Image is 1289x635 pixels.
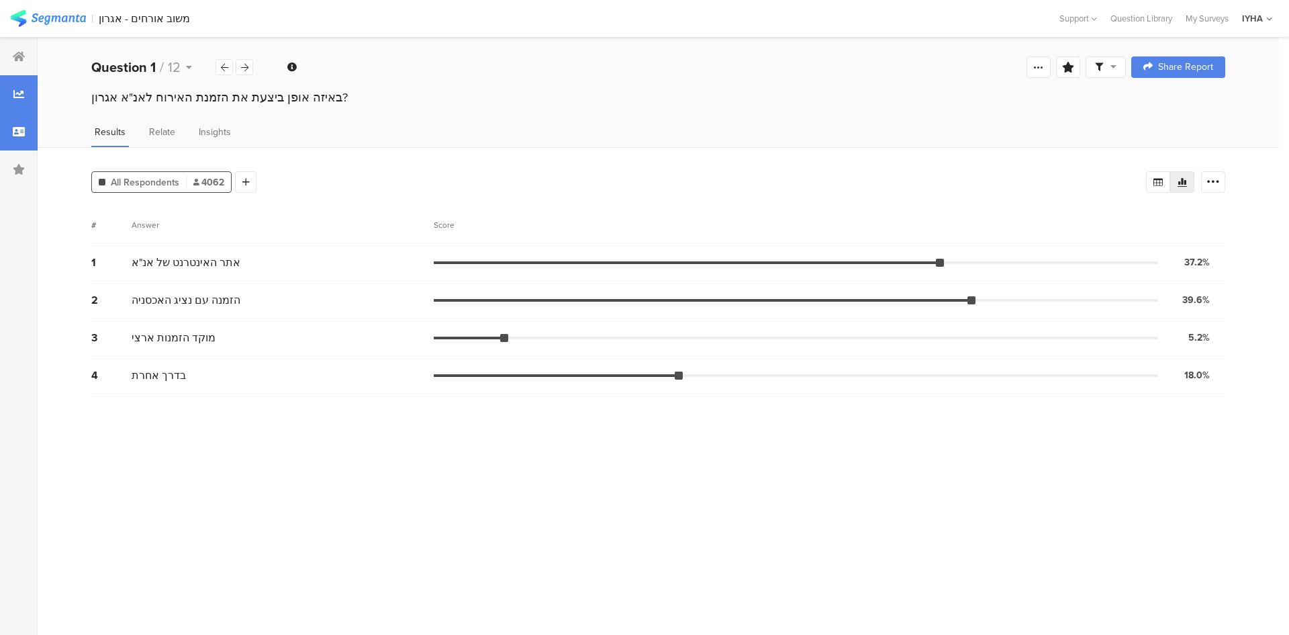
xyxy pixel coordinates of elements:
div: Answer [132,219,159,231]
span: Share Report [1158,62,1213,72]
span: אתר האינטרנט של אנ"א [132,255,240,270]
span: Relate [149,125,175,139]
div: 2 [91,292,132,308]
span: 4062 [193,175,224,189]
div: 3 [91,330,132,345]
img: segmanta logo [10,10,86,27]
div: | [91,11,93,26]
a: My Surveys [1179,12,1235,25]
div: Score [434,219,462,231]
div: IYHA [1242,12,1263,25]
div: 37.2% [1184,255,1210,269]
div: 1 [91,255,132,270]
div: 18.0% [1184,368,1210,382]
span: / [160,57,164,77]
div: משוב אורחים - אגרון [99,12,190,25]
span: Insights [199,125,231,139]
div: באיזה אופן ביצעת את הזמנת האירוח לאנ"א אגרון? [91,89,1225,106]
span: All Respondents [111,175,179,189]
div: # [91,219,132,231]
div: Support [1059,8,1097,29]
span: Results [95,125,126,139]
div: 5.2% [1188,331,1210,345]
span: 12 [168,57,181,77]
span: מוקד הזמנות ארצי [132,330,216,345]
b: Question 1 [91,57,156,77]
div: 4 [91,368,132,383]
span: הזמנה עם נציג האכסניה [132,292,240,308]
a: Question Library [1104,12,1179,25]
span: בדרך אחרת [132,368,186,383]
div: 39.6% [1182,293,1210,307]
